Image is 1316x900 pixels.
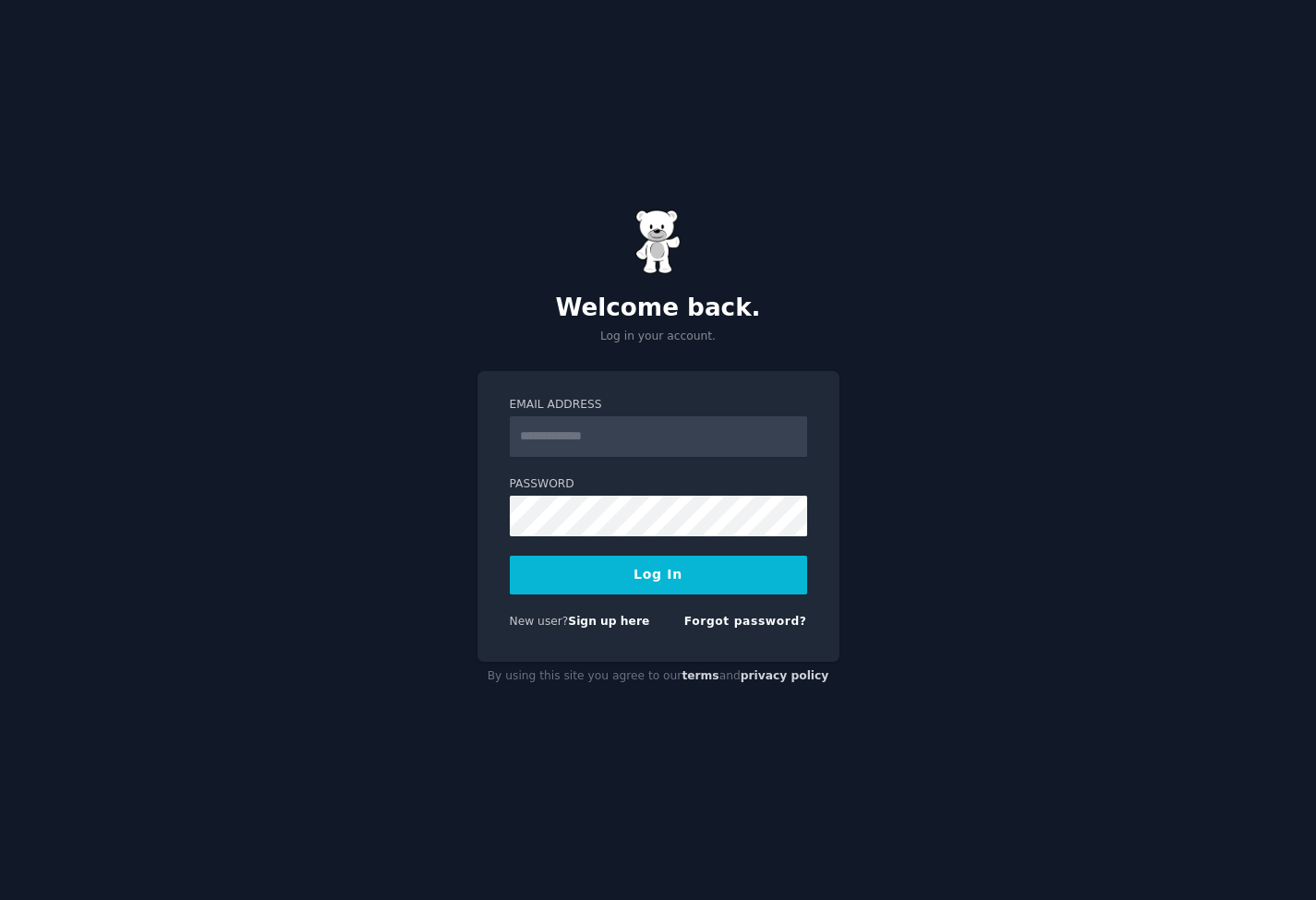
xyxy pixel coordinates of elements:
[477,329,839,345] p: Log in your account.
[477,294,839,323] h2: Welcome back.
[477,662,839,691] div: By using this site you agree to our and
[510,615,569,628] span: New user?
[568,615,649,628] a: Sign up here
[682,669,718,682] a: terms
[510,476,807,493] label: Password
[510,397,807,414] label: Email Address
[635,210,682,274] img: Gummy Bear
[741,669,829,682] a: privacy policy
[510,556,807,594] button: Log In
[684,615,807,628] a: Forgot password?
